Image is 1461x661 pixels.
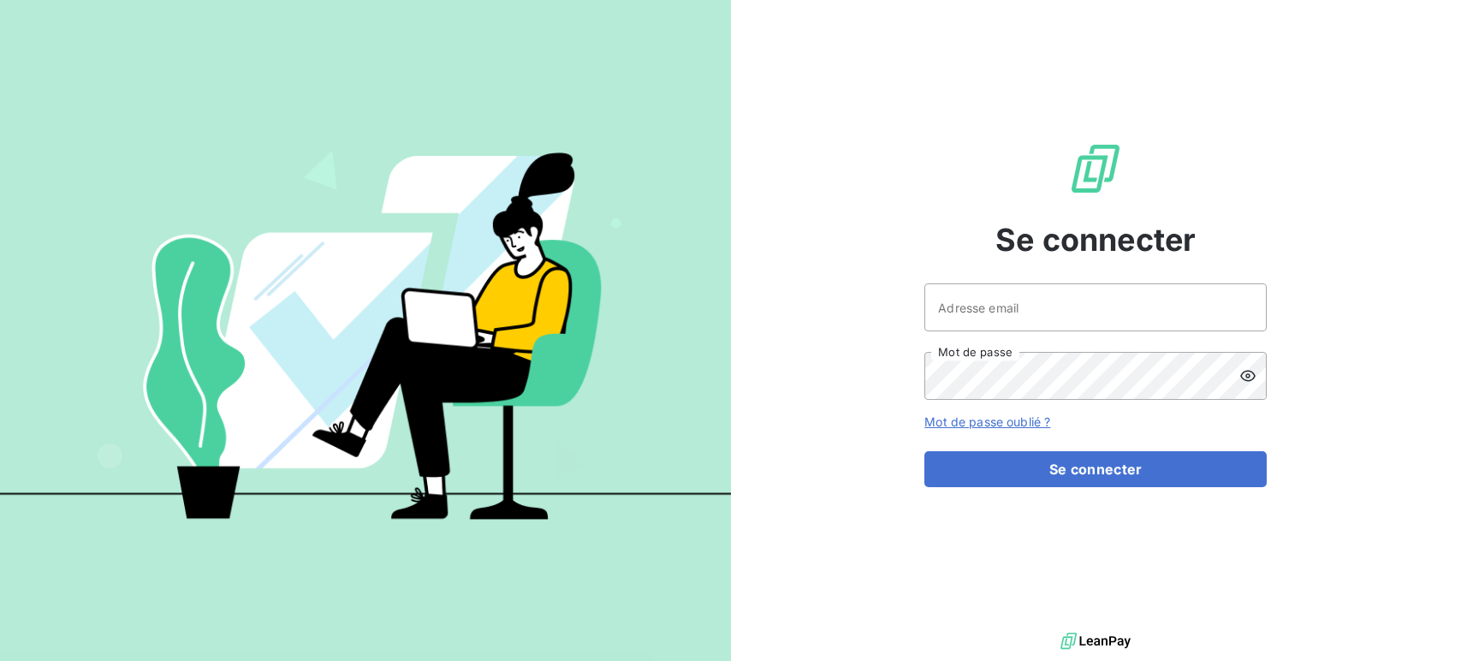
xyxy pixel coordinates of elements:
[1060,628,1131,654] img: logo
[924,283,1267,331] input: placeholder
[924,414,1050,429] a: Mot de passe oublié ?
[995,217,1196,263] span: Se connecter
[924,451,1267,487] button: Se connecter
[1068,141,1123,196] img: Logo LeanPay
